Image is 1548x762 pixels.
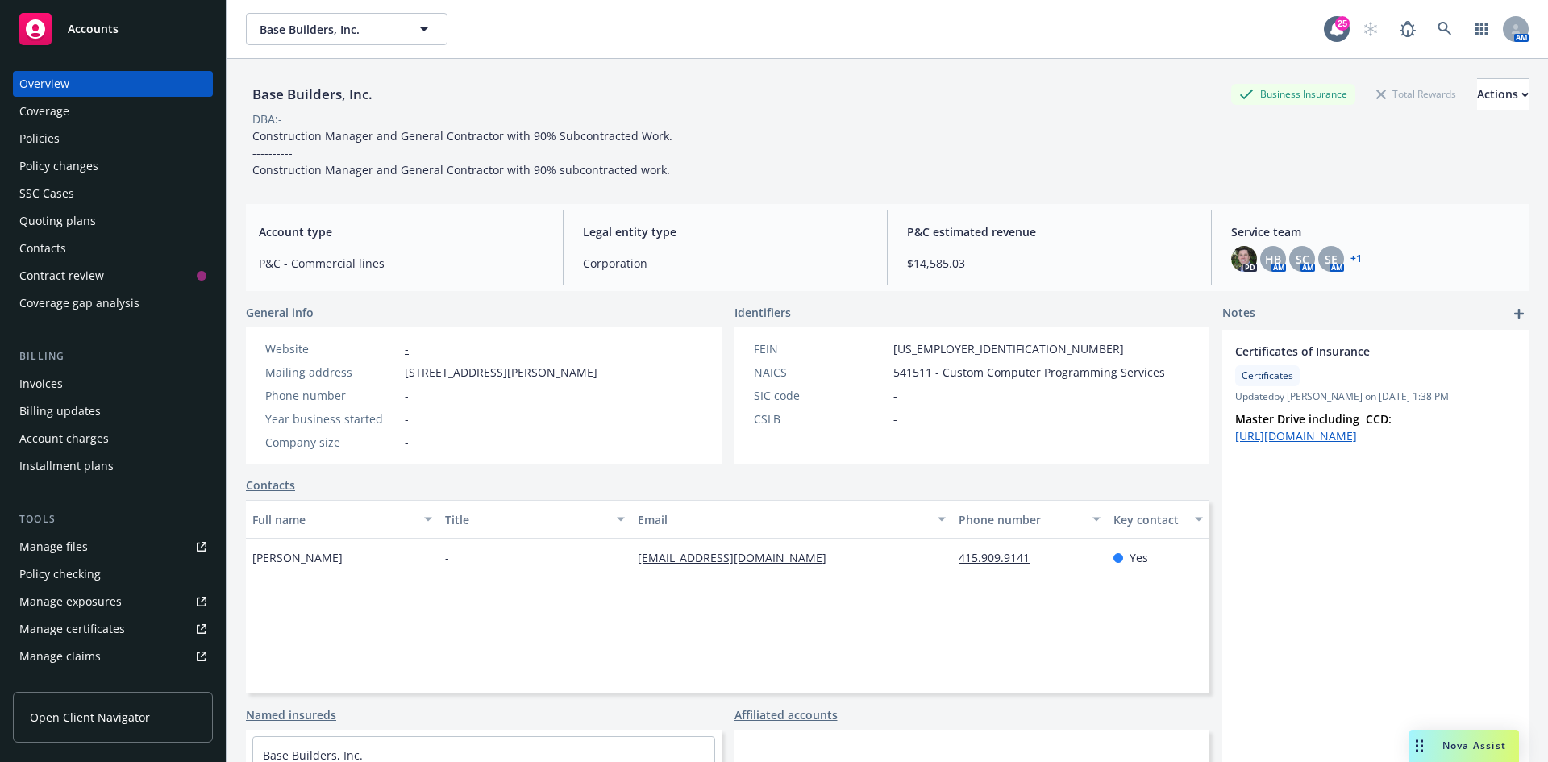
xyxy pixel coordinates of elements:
div: SSC Cases [19,181,74,206]
div: Manage files [19,534,88,560]
span: 541511 - Custom Computer Programming Services [893,364,1165,381]
a: SSC Cases [13,181,213,206]
span: Construction Manager and General Contractor with 90% Subcontracted Work. ---------- Construction ... [252,128,672,177]
span: Yes [1130,549,1148,566]
div: Full name [252,511,414,528]
button: Phone number [952,500,1106,539]
span: SC [1296,251,1309,268]
div: Website [265,340,398,357]
span: [PERSON_NAME] [252,549,343,566]
div: Overview [19,71,69,97]
span: Account type [259,223,543,240]
button: Actions [1477,78,1529,110]
span: Certificates [1242,369,1293,383]
a: Switch app [1466,13,1498,45]
a: Invoices [13,371,213,397]
a: Manage files [13,534,213,560]
a: 415.909.9141 [959,550,1042,565]
div: Base Builders, Inc. [246,84,379,105]
div: Drag to move [1409,730,1429,762]
div: Title [445,511,607,528]
a: Manage certificates [13,616,213,642]
div: Coverage gap analysis [19,290,139,316]
a: Manage BORs [13,671,213,697]
a: [EMAIL_ADDRESS][DOMAIN_NAME] [638,550,839,565]
a: Installment plans [13,453,213,479]
div: Actions [1477,79,1529,110]
a: Account charges [13,426,213,452]
div: FEIN [754,340,887,357]
a: Contacts [13,235,213,261]
span: [US_EMPLOYER_IDENTIFICATION_NUMBER] [893,340,1124,357]
div: Phone number [959,511,1082,528]
div: Invoices [19,371,63,397]
button: Title [439,500,631,539]
div: Manage claims [19,643,101,669]
span: General info [246,304,314,321]
div: Total Rewards [1368,84,1464,104]
div: Contract review [19,263,104,289]
a: Start snowing [1354,13,1387,45]
div: Phone number [265,387,398,404]
div: Policy changes [19,153,98,179]
a: Quoting plans [13,208,213,234]
div: Billing updates [19,398,101,424]
button: Email [631,500,952,539]
div: Policies [19,126,60,152]
span: - [893,387,897,404]
a: Policy changes [13,153,213,179]
a: Search [1429,13,1461,45]
div: Email [638,511,928,528]
div: Billing [13,348,213,364]
div: Coverage [19,98,69,124]
div: Manage BORs [19,671,95,697]
span: Corporation [583,255,868,272]
div: Certificates of InsuranceCertificatesUpdatedby [PERSON_NAME] on [DATE] 1:38 PMMaster Drive includ... [1222,330,1529,457]
div: Mailing address [265,364,398,381]
a: Manage exposures [13,589,213,614]
a: Policy checking [13,561,213,587]
div: Manage certificates [19,616,125,642]
span: - [405,387,409,404]
span: - [405,410,409,427]
button: Base Builders, Inc. [246,13,447,45]
strong: Master Drive including CCD: [1235,411,1392,427]
div: NAICS [754,364,887,381]
a: Accounts [13,6,213,52]
a: Contacts [246,477,295,493]
div: CSLB [754,410,887,427]
a: Report a Bug [1392,13,1424,45]
span: Updated by [PERSON_NAME] on [DATE] 1:38 PM [1235,389,1516,404]
div: Quoting plans [19,208,96,234]
div: Company size [265,434,398,451]
a: Billing updates [13,398,213,424]
span: SE [1325,251,1338,268]
div: DBA: - [252,110,282,127]
div: Installment plans [19,453,114,479]
span: - [445,549,449,566]
span: - [893,410,897,427]
span: Certificates of Insurance [1235,343,1474,360]
a: Manage claims [13,643,213,669]
div: Year business started [265,410,398,427]
div: Tools [13,511,213,527]
a: - [405,341,409,356]
span: HB [1265,251,1281,268]
a: add [1509,304,1529,323]
a: Contract review [13,263,213,289]
span: Base Builders, Inc. [260,21,399,38]
div: Business Insurance [1231,84,1355,104]
a: Policies [13,126,213,152]
button: Nova Assist [1409,730,1519,762]
div: Manage exposures [19,589,122,614]
a: Named insureds [246,706,336,723]
span: Nova Assist [1442,739,1506,752]
span: - [405,434,409,451]
img: photo [1231,246,1257,272]
span: P&C - Commercial lines [259,255,543,272]
span: Service team [1231,223,1516,240]
button: Full name [246,500,439,539]
div: SIC code [754,387,887,404]
span: [STREET_ADDRESS][PERSON_NAME] [405,364,597,381]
